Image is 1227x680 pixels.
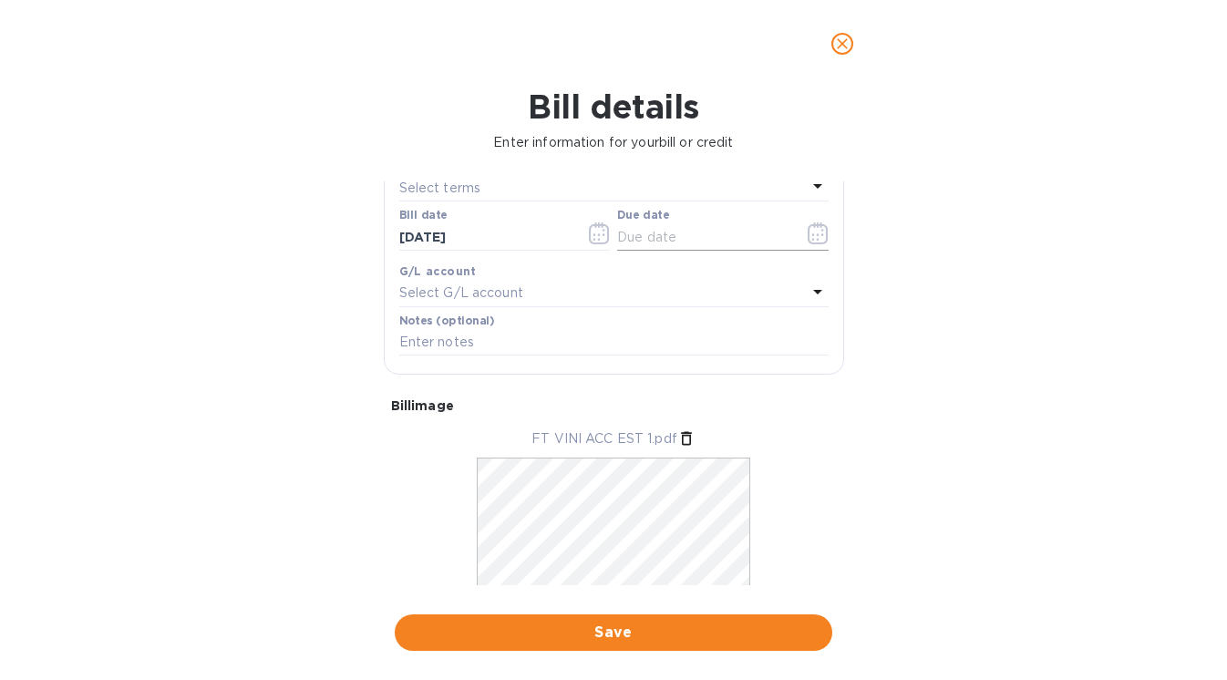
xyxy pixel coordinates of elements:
[399,315,495,326] label: Notes (optional)
[399,283,523,303] p: Select G/L account
[617,223,789,251] input: Due date
[399,179,481,198] p: Select terms
[15,133,1212,152] p: Enter information for your bill or credit
[399,211,448,222] label: Bill date
[399,223,572,251] input: Select date
[399,264,477,278] b: G/L account
[399,329,829,356] input: Enter notes
[409,622,818,644] span: Save
[391,397,837,415] p: Bill image
[617,211,669,222] label: Due date
[395,614,832,651] button: Save
[15,88,1212,126] h1: Bill details
[820,22,864,66] button: close
[531,429,677,448] p: FT VINI ACC EST 1.pdf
